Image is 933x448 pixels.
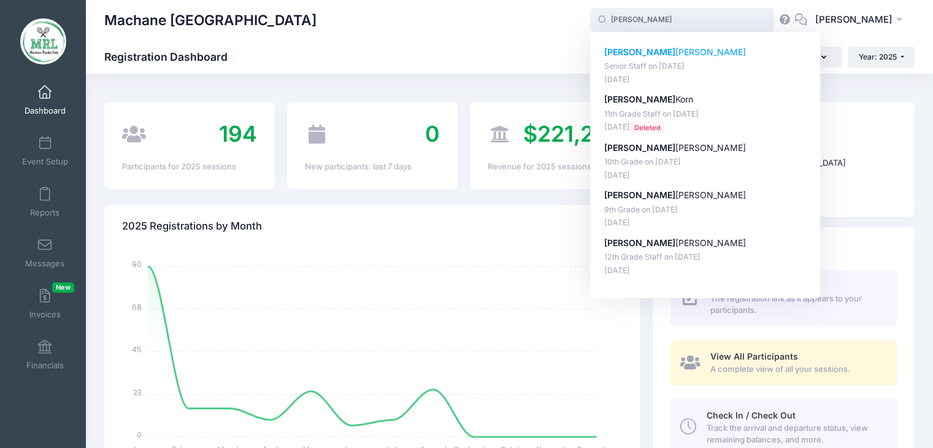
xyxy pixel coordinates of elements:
[604,47,675,57] strong: [PERSON_NAME]
[604,237,807,250] p: [PERSON_NAME]
[848,47,915,68] button: Year: 2025
[137,430,142,440] tspan: 0
[133,387,142,397] tspan: 23
[604,93,807,106] p: Korn
[219,120,257,147] span: 194
[132,344,142,355] tspan: 45
[630,122,664,133] span: Deleted
[604,217,807,229] p: [DATE]
[104,6,317,34] h1: Machane [GEOGRAPHIC_DATA]
[523,120,623,147] span: $221,290
[710,293,883,317] span: The registration link as it appears to your participants.
[30,207,60,218] span: Reports
[604,94,675,104] strong: [PERSON_NAME]
[104,50,238,63] h1: Registration Dashboard
[425,120,440,147] span: 0
[670,341,897,385] a: View All Participants A complete view of all your sessions.
[706,410,795,420] span: Check In / Check Out
[604,252,807,263] p: 12th Grade Staff on [DATE]
[604,122,807,133] p: [DATE]
[16,180,74,223] a: Reports
[122,209,262,244] h4: 2025 Registrations by Month
[122,161,257,173] div: Participants for 2025 sessions
[16,129,74,172] a: Event Setup
[604,46,807,59] p: [PERSON_NAME]
[16,333,74,376] a: Financials
[807,6,915,34] button: [PERSON_NAME]
[26,360,64,371] span: Financials
[604,61,807,72] p: Senior Staff on [DATE]
[132,259,142,269] tspan: 90
[604,142,675,153] strong: [PERSON_NAME]
[604,265,807,277] p: [DATE]
[859,52,897,61] span: Year: 2025
[52,282,74,293] span: New
[16,282,74,325] a: InvoicesNew
[305,161,440,173] div: New participants: last 7 days
[604,142,807,155] p: [PERSON_NAME]
[25,106,66,116] span: Dashboard
[132,301,142,312] tspan: 68
[22,156,68,167] span: Event Setup
[604,238,675,248] strong: [PERSON_NAME]
[604,190,675,200] strong: [PERSON_NAME]
[706,422,883,446] span: Track the arrival and departure status, view remaining balances, and more.
[604,156,807,168] p: 10th Grade on [DATE]
[16,231,74,274] a: Messages
[604,74,807,86] p: [DATE]
[29,309,61,320] span: Invoices
[604,189,807,202] p: [PERSON_NAME]
[25,258,64,269] span: Messages
[604,109,807,120] p: 11th Grade Staff on [DATE]
[710,363,883,376] span: A complete view of all your sessions.
[488,161,623,173] div: Revenue for 2025 sessions
[604,170,807,182] p: [DATE]
[710,351,798,361] span: View All Participants
[20,18,66,64] img: Machane Racket Lake
[815,13,893,26] span: [PERSON_NAME]
[604,204,807,216] p: 9th Grade on [DATE]
[16,79,74,122] a: Dashboard
[590,8,774,33] input: Search by First Name, Last Name, or Email...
